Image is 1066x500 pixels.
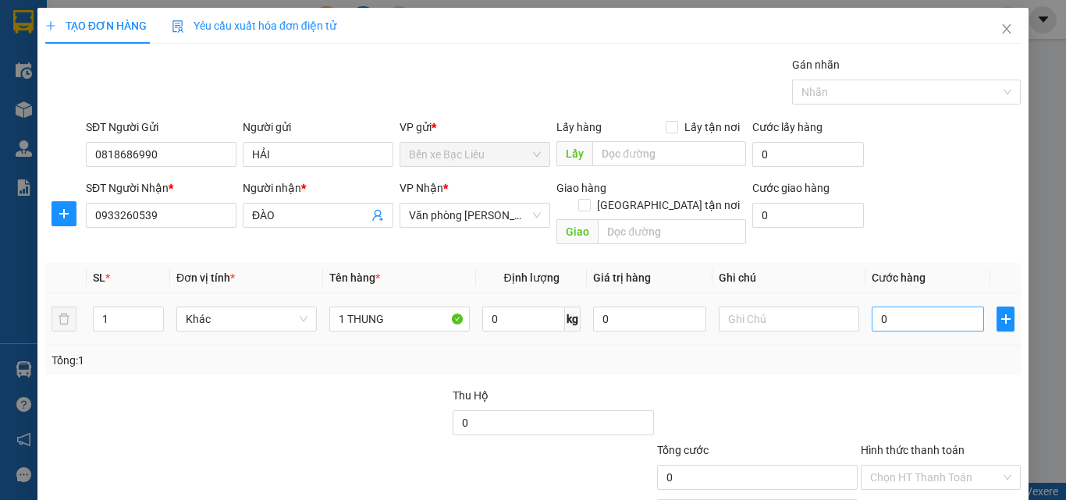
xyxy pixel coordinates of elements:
[409,204,541,227] span: Văn phòng Hồ Chí Minh
[792,59,840,71] label: Gán nhãn
[400,182,443,194] span: VP Nhận
[176,271,235,284] span: Đơn vị tính
[172,20,184,33] img: icon
[90,10,221,30] b: [PERSON_NAME]
[752,142,864,167] input: Cước lấy hàng
[93,271,105,284] span: SL
[657,444,709,456] span: Tổng cước
[7,54,297,73] li: 02839.63.63.63
[453,389,489,402] span: Thu Hộ
[329,271,380,284] span: Tên hàng
[719,307,859,332] input: Ghi Chú
[593,271,651,284] span: Giá trị hàng
[7,7,85,85] img: logo.jpg
[90,37,102,50] span: environment
[86,119,236,136] div: SĐT Người Gửi
[556,182,606,194] span: Giao hàng
[186,307,307,331] span: Khác
[752,182,830,194] label: Cước giao hàng
[752,203,864,228] input: Cước giao hàng
[598,219,746,244] input: Dọc đường
[752,121,823,133] label: Cước lấy hàng
[556,121,602,133] span: Lấy hàng
[1000,23,1013,35] span: close
[712,263,865,293] th: Ghi chú
[997,313,1014,325] span: plus
[243,179,393,197] div: Người nhận
[7,34,297,54] li: 85 [PERSON_NAME]
[52,207,76,220] span: plus
[52,201,76,226] button: plus
[400,119,550,136] div: VP gửi
[45,20,56,31] span: plus
[329,307,470,332] input: VD: Bàn, Ghế
[678,119,746,136] span: Lấy tận nơi
[592,141,746,166] input: Dọc đường
[172,20,336,32] span: Yêu cầu xuất hóa đơn điện tử
[556,141,592,166] span: Lấy
[503,271,559,284] span: Định lượng
[243,119,393,136] div: Người gửi
[52,352,413,369] div: Tổng: 1
[591,197,746,214] span: [GEOGRAPHIC_DATA] tận nơi
[90,57,102,69] span: phone
[52,307,76,332] button: delete
[45,20,147,32] span: TẠO ĐƠN HÀNG
[556,219,598,244] span: Giao
[872,271,926,284] span: Cước hàng
[985,8,1029,51] button: Close
[86,179,236,197] div: SĐT Người Nhận
[565,307,581,332] span: kg
[997,307,1014,332] button: plus
[593,307,705,332] input: 0
[371,209,384,222] span: user-add
[861,444,965,456] label: Hình thức thanh toán
[409,143,541,166] span: Bến xe Bạc Liêu
[7,98,214,123] b: GỬI : Bến xe Bạc Liêu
